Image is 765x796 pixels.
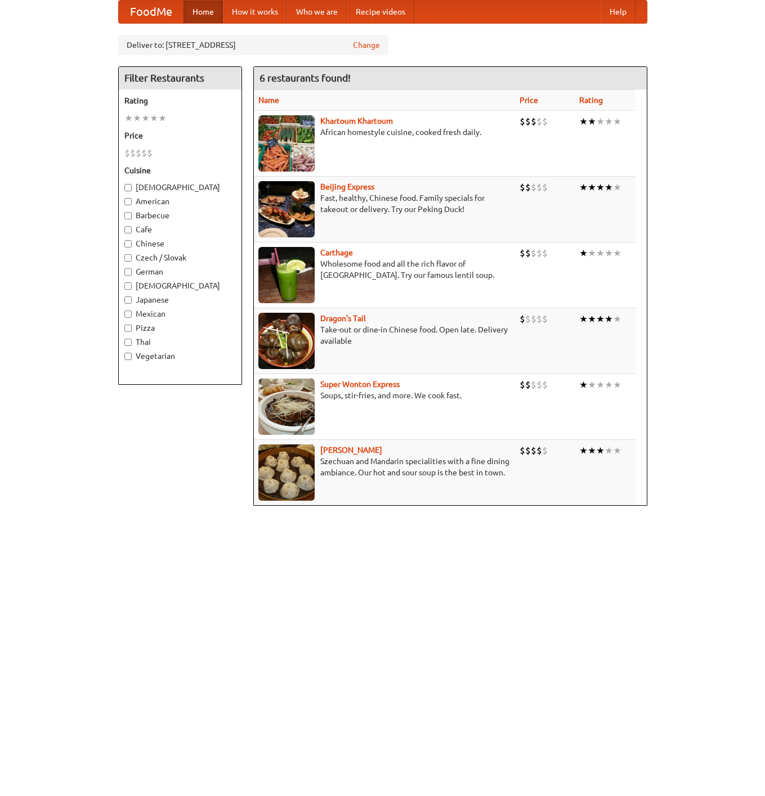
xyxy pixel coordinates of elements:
li: ★ [605,181,613,194]
li: ★ [596,115,605,128]
li: ★ [588,115,596,128]
a: [PERSON_NAME] [320,446,382,455]
p: Soups, stir-fries, and more. We cook fast. [258,390,511,401]
a: Price [520,96,538,105]
li: ★ [613,181,621,194]
a: Super Wonton Express [320,380,400,389]
h5: Price [124,130,236,141]
li: $ [536,444,542,457]
li: $ [520,181,525,194]
li: $ [542,181,548,194]
label: Barbecue [124,210,236,221]
li: $ [147,147,153,159]
input: American [124,198,132,205]
li: $ [531,444,536,457]
input: Barbecue [124,212,132,219]
a: Home [184,1,223,23]
a: Carthage [320,248,353,257]
li: ★ [613,379,621,391]
li: $ [525,115,531,128]
img: shandong.jpg [258,444,315,501]
li: ★ [596,313,605,325]
label: Cafe [124,224,236,235]
li: $ [525,247,531,259]
li: $ [520,444,525,457]
li: $ [536,379,542,391]
li: $ [536,247,542,259]
li: $ [531,181,536,194]
li: $ [542,115,548,128]
li: $ [136,147,141,159]
li: ★ [596,444,605,457]
li: ★ [596,379,605,391]
a: How it works [223,1,287,23]
input: German [124,268,132,276]
label: German [124,266,236,277]
li: ★ [579,247,588,259]
a: Change [353,39,380,51]
li: $ [520,379,525,391]
h5: Cuisine [124,165,236,176]
li: ★ [579,379,588,391]
label: Japanese [124,294,236,305]
li: ★ [588,444,596,457]
label: Thai [124,336,236,348]
input: Thai [124,339,132,346]
a: Rating [579,96,603,105]
label: Vegetarian [124,350,236,362]
label: Czech / Slovak [124,252,236,263]
li: ★ [133,112,141,124]
li: $ [542,379,548,391]
li: ★ [613,444,621,457]
h5: Rating [124,95,236,106]
li: $ [531,379,536,391]
a: Help [601,1,636,23]
label: American [124,196,236,207]
li: $ [141,147,147,159]
li: $ [542,247,548,259]
li: $ [542,444,548,457]
label: [DEMOGRAPHIC_DATA] [124,182,236,193]
p: Szechuan and Mandarin specialities with a fine dining ambiance. Our hot and sour soup is the best... [258,456,511,478]
b: Dragon's Tail [320,314,366,323]
input: Vegetarian [124,353,132,360]
a: Recipe videos [347,1,414,23]
li: ★ [596,247,605,259]
p: Take-out or dine-in Chinese food. Open late. Delivery available [258,324,511,347]
li: $ [536,313,542,325]
a: Beijing Express [320,182,374,191]
li: ★ [588,313,596,325]
li: ★ [579,313,588,325]
li: $ [124,147,130,159]
li: ★ [150,112,158,124]
li: $ [536,115,542,128]
li: $ [520,115,525,128]
label: Pizza [124,322,236,334]
li: ★ [596,181,605,194]
p: Wholesome food and all the rich flavor of [GEOGRAPHIC_DATA]. Try our famous lentil soup. [258,258,511,281]
b: Khartoum Khartoum [320,116,393,125]
li: ★ [579,181,588,194]
li: $ [130,147,136,159]
li: $ [520,313,525,325]
li: $ [536,181,542,194]
h4: Filter Restaurants [119,67,241,89]
li: $ [525,181,531,194]
li: $ [531,115,536,128]
li: ★ [158,112,167,124]
a: FoodMe [119,1,184,23]
li: $ [520,247,525,259]
li: $ [525,444,531,457]
li: ★ [588,181,596,194]
li: ★ [141,112,150,124]
input: Pizza [124,325,132,332]
p: African homestyle cuisine, cooked fresh daily. [258,127,511,138]
li: ★ [613,247,621,259]
li: ★ [613,115,621,128]
li: $ [531,247,536,259]
input: Cafe [124,226,132,233]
